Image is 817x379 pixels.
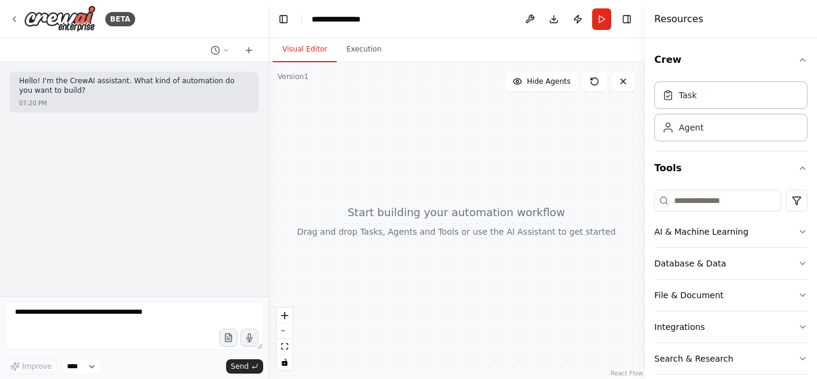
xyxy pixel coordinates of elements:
button: AI & Machine Learning [654,216,807,247]
button: Visual Editor [273,37,337,62]
button: Improve [5,359,57,374]
button: Hide left sidebar [275,11,292,28]
div: AI & Machine Learning [654,226,748,238]
div: Search & Research [654,353,733,365]
p: Hello! I'm the CrewAI assistant. What kind of automation do you want to build? [19,77,249,95]
nav: breadcrumb [312,13,361,25]
div: Integrations [654,321,705,333]
span: Hide Agents [527,77,571,86]
button: toggle interactivity [277,354,292,370]
button: zoom out [277,323,292,339]
button: Crew [654,43,807,77]
button: Search & Research [654,343,807,374]
img: Logo [24,5,96,32]
button: zoom in [277,308,292,323]
div: File & Document [654,289,724,301]
div: React Flow controls [277,308,292,370]
div: Version 1 [278,72,309,81]
button: fit view [277,339,292,354]
span: Send [231,362,249,371]
div: Agent [679,122,703,134]
button: Hide Agents [505,72,578,91]
button: Database & Data [654,248,807,279]
div: Crew [654,77,807,151]
span: Improve [22,362,51,371]
button: Click to speak your automation idea [240,329,258,347]
div: Task [679,89,697,101]
button: Execution [337,37,391,62]
button: Send [226,359,263,374]
button: Start a new chat [239,43,258,57]
button: File & Document [654,280,807,311]
button: Tools [654,151,807,185]
div: Database & Data [654,257,726,269]
div: BETA [105,12,135,26]
div: 07:20 PM [19,99,47,108]
h4: Resources [654,12,703,26]
button: Integrations [654,311,807,342]
a: React Flow attribution [611,370,643,377]
button: Hide right sidebar [618,11,635,28]
button: Switch to previous chat [206,43,234,57]
button: Upload files [220,329,237,347]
